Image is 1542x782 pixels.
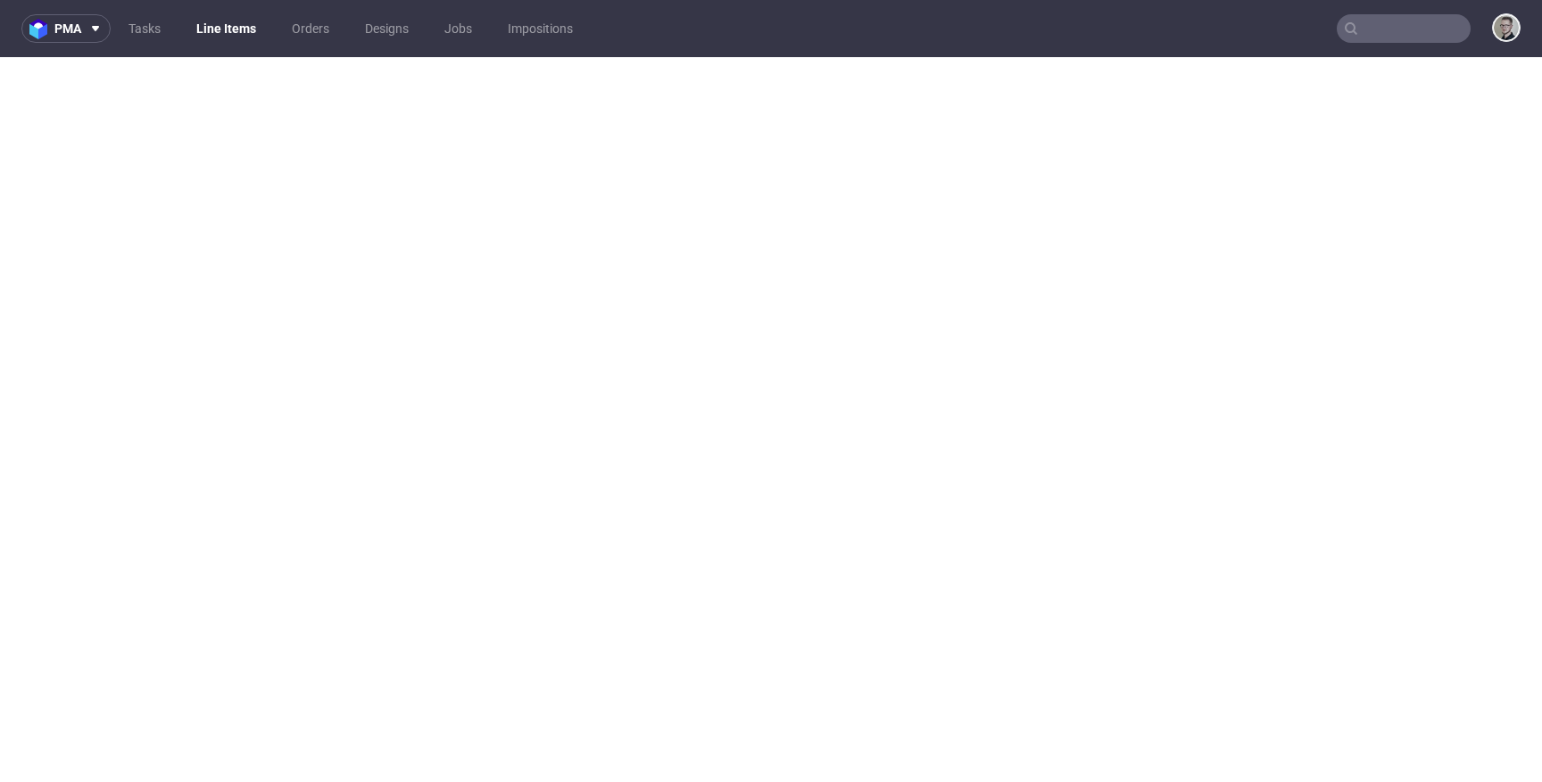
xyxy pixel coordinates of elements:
[354,14,419,43] a: Designs
[281,14,340,43] a: Orders
[29,19,54,39] img: logo
[118,14,171,43] a: Tasks
[497,14,584,43] a: Impositions
[54,22,81,35] span: pma
[1494,15,1519,40] img: Krystian Gaza
[21,14,111,43] button: pma
[186,14,267,43] a: Line Items
[434,14,483,43] a: Jobs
